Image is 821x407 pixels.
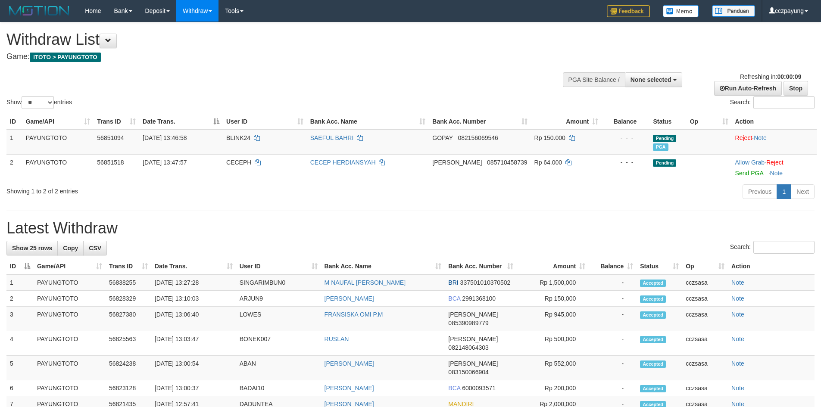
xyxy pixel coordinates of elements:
[106,291,151,307] td: 56828329
[236,356,321,380] td: ABAN
[448,336,498,342] span: [PERSON_NAME]
[34,274,106,291] td: PAYUNGTOTO
[429,114,531,130] th: Bank Acc. Number: activate to sort column ascending
[589,258,637,274] th: Balance: activate to sort column ascending
[637,258,682,274] th: Status: activate to sort column ascending
[34,291,106,307] td: PAYUNGTOTO
[106,380,151,396] td: 56823128
[753,241,815,254] input: Search:
[143,134,187,141] span: [DATE] 13:46:58
[151,331,236,356] td: [DATE] 13:03:47
[310,159,376,166] a: CECEP HERDIANSYAH
[740,73,801,80] span: Refreshing in:
[682,291,728,307] td: cczsasa
[34,356,106,380] td: PAYUNGTOTO
[325,295,374,302] a: [PERSON_NAME]
[682,258,728,274] th: Op: activate to sort column ascending
[22,114,94,130] th: Game/API: activate to sort column ascending
[731,336,744,342] a: Note
[531,114,602,130] th: Amount: activate to sort column ascending
[6,31,539,48] h1: Withdraw List
[223,114,307,130] th: User ID: activate to sort column ascending
[653,135,676,142] span: Pending
[682,307,728,331] td: cczsasa
[30,53,101,62] span: ITOTO > PAYUNGTOTO
[458,134,498,141] span: Copy 082156069546 to clipboard
[754,134,767,141] a: Note
[517,356,589,380] td: Rp 552,000
[310,134,354,141] a: SAEFUL BAHRI
[640,336,666,343] span: Accepted
[649,114,686,130] th: Status
[589,380,637,396] td: -
[236,331,321,356] td: BONEK007
[766,159,784,166] a: Reject
[625,72,682,87] button: None selected
[236,380,321,396] td: BADAI10
[731,360,744,367] a: Note
[151,356,236,380] td: [DATE] 13:00:54
[448,320,488,326] span: Copy 085390989779 to clipboard
[34,331,106,356] td: PAYUNGTOTO
[236,307,321,331] td: LOWES
[143,159,187,166] span: [DATE] 13:47:57
[151,291,236,307] td: [DATE] 13:10:03
[6,4,72,17] img: MOTION_logo.png
[517,331,589,356] td: Rp 500,000
[640,311,666,319] span: Accepted
[732,130,817,155] td: ·
[321,258,445,274] th: Bank Acc. Name: activate to sort column ascending
[22,96,54,109] select: Showentries
[325,385,374,391] a: [PERSON_NAME]
[22,154,94,181] td: PAYUNGTOTO
[589,307,637,331] td: -
[682,356,728,380] td: cczsasa
[653,143,668,151] span: Marked by cczsasa
[730,96,815,109] label: Search:
[640,295,666,303] span: Accepted
[687,114,732,130] th: Op: activate to sort column ascending
[83,241,107,255] a: CSV
[236,274,321,291] td: SINGARIMBUN0
[460,279,511,286] span: Copy 337501010370502 to clipboard
[663,5,699,17] img: Button%20Memo.svg
[448,344,488,351] span: Copy 082148064303 to clipboard
[6,53,539,61] h4: Game:
[735,134,752,141] a: Reject
[432,134,453,141] span: GOPAY
[6,220,815,237] h1: Latest Withdraw
[34,258,106,274] th: Game/API: activate to sort column ascending
[712,5,755,17] img: panduan.png
[784,81,808,96] a: Stop
[728,258,815,274] th: Action
[106,274,151,291] td: 56838255
[448,385,460,391] span: BCA
[735,170,763,177] a: Send PGA
[6,356,34,380] td: 5
[97,159,124,166] span: 56851518
[517,274,589,291] td: Rp 1,500,000
[589,356,637,380] td: -
[731,385,744,391] a: Note
[34,307,106,331] td: PAYUNGTOTO
[777,73,801,80] strong: 00:00:09
[89,245,101,252] span: CSV
[6,183,336,196] div: Showing 1 to 2 of 2 entries
[640,360,666,368] span: Accepted
[106,307,151,331] td: 56827380
[517,380,589,396] td: Rp 200,000
[770,170,783,177] a: Note
[777,184,791,199] a: 1
[139,114,223,130] th: Date Trans.: activate to sort column descending
[6,291,34,307] td: 2
[151,307,236,331] td: [DATE] 13:06:40
[34,380,106,396] td: PAYUNGTOTO
[236,291,321,307] td: ARJUN9
[462,385,496,391] span: Copy 6000093571 to clipboard
[106,331,151,356] td: 56825563
[534,134,565,141] span: Rp 150.000
[563,72,625,87] div: PGA Site Balance /
[640,385,666,392] span: Accepted
[6,380,34,396] td: 6
[226,134,250,141] span: BLINK24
